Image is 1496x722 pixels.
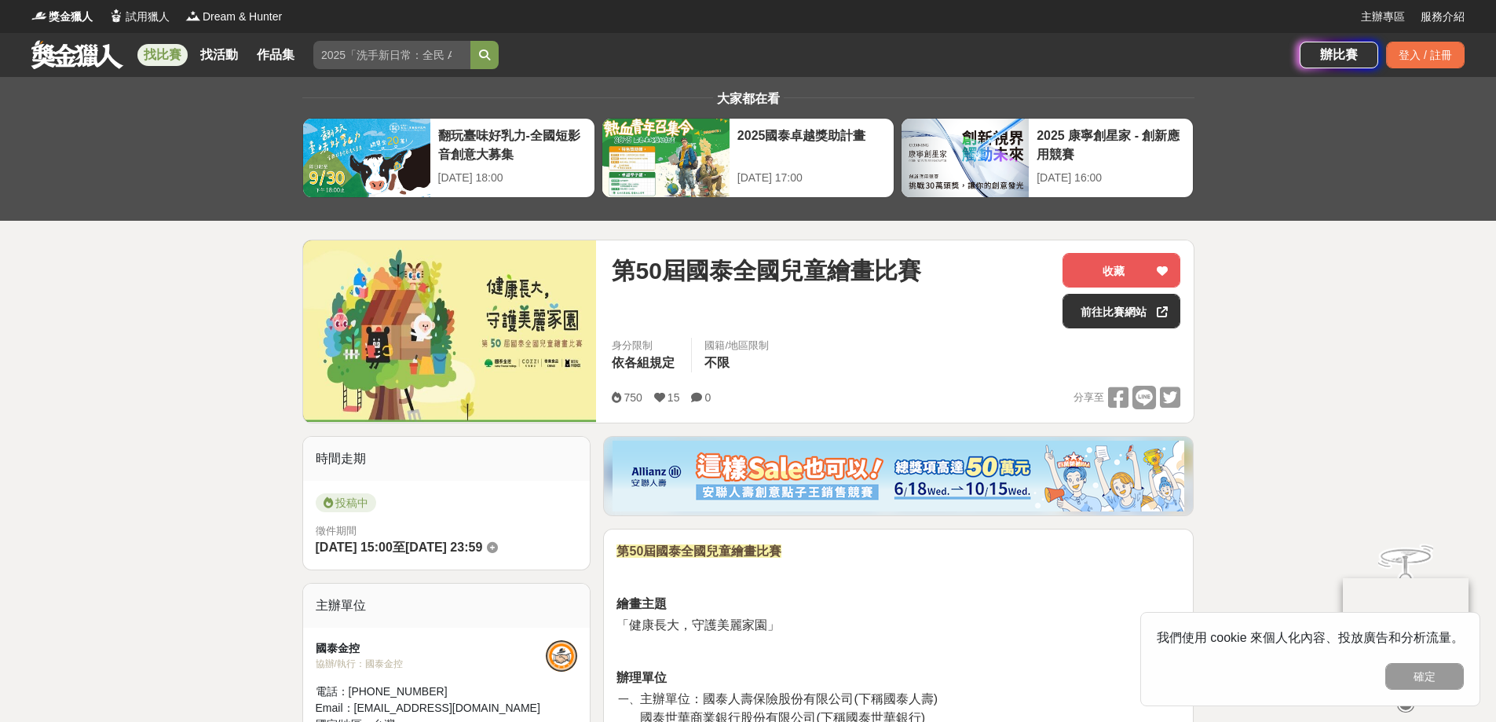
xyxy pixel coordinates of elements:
[1037,170,1185,186] div: [DATE] 16:00
[185,8,201,24] img: Logo
[316,700,547,717] div: Email： [EMAIL_ADDRESS][DOMAIN_NAME]
[624,391,642,404] span: 750
[1386,42,1465,68] div: 登入 / 註冊
[316,541,393,554] span: [DATE] 15:00
[108,9,170,25] a: Logo試用獵人
[668,391,680,404] span: 15
[137,44,188,66] a: 找比賽
[313,41,470,69] input: 2025「洗手新日常：全民 ALL IN」洗手歌全台徵選
[1300,42,1378,68] a: 辦比賽
[316,684,547,700] div: 電話： [PHONE_NUMBER]
[704,391,711,404] span: 0
[1037,126,1185,162] div: 2025 康寧創星家 - 創新應用競賽
[303,437,591,481] div: 時間走期
[316,493,376,512] span: 投稿中
[613,441,1184,511] img: dcc59076-91c0-4acb-9c6b-a1d413182f46.png
[194,44,244,66] a: 找活動
[1063,294,1180,328] a: 前往比賽網站
[1421,9,1465,25] a: 服務介紹
[737,170,886,186] div: [DATE] 17:00
[1157,631,1464,644] span: 我們使用 cookie 來個人化內容、投放廣告和分析流量。
[393,541,405,554] span: 至
[616,544,781,558] strong: 第50屆國泰全國兒童繪畫比賽
[185,9,282,25] a: LogoDream & Hunter
[438,126,587,162] div: 翻玩臺味好乳力-全國短影音創意大募集
[203,9,282,25] span: Dream & Hunter
[251,44,301,66] a: 作品集
[303,584,591,628] div: 主辦單位
[126,9,170,25] span: 試用獵人
[737,126,886,162] div: 2025國泰卓越獎助計畫
[612,356,675,369] span: 依各組規定
[901,118,1194,198] a: 2025 康寧創星家 - 創新應用競賽[DATE] 16:00
[108,8,124,24] img: Logo
[640,692,938,706] span: 主辦單位：國泰人壽保險股份有限公司(下稱國泰人壽)
[612,253,920,288] span: 第50屆國泰全國兒童繪畫比賽
[713,92,784,105] span: 大家都在看
[303,240,597,422] img: Cover Image
[316,525,357,537] span: 徵件期間
[1063,253,1180,288] button: 收藏
[612,338,679,354] div: 身分限制
[602,118,894,198] a: 2025國泰卓越獎助計畫[DATE] 17:00
[438,170,587,186] div: [DATE] 18:00
[704,356,730,369] span: 不限
[616,597,667,610] strong: 繪畫主題
[1385,663,1464,690] button: 確定
[316,657,547,671] div: 協辦/執行： 國泰金控
[302,118,595,198] a: 翻玩臺味好乳力-全國短影音創意大募集[DATE] 18:00
[1361,9,1405,25] a: 主辦專區
[616,618,780,632] span: 「健康長大，守護美麗家園」
[316,640,547,657] div: 國泰金控
[405,541,482,554] span: [DATE] 23:59
[31,9,93,25] a: Logo獎金獵人
[49,9,93,25] span: 獎金獵人
[704,338,769,354] div: 國籍/地區限制
[616,671,667,684] strong: 辦理單位
[1074,386,1104,409] span: 分享至
[31,8,47,24] img: Logo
